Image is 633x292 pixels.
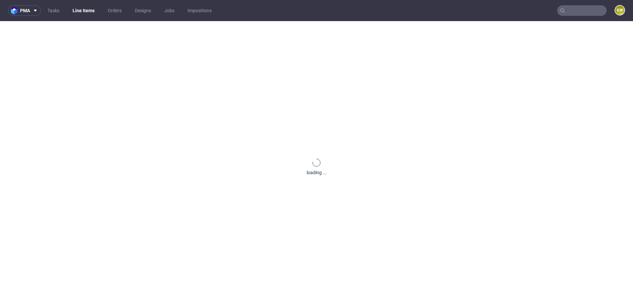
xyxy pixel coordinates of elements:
a: Tasks [44,5,63,16]
span: pma [20,8,30,13]
a: Line Items [69,5,99,16]
figcaption: KW [615,6,624,15]
a: Jobs [160,5,178,16]
a: Impositions [184,5,216,16]
div: loading ... [307,169,327,176]
a: Designs [131,5,155,16]
button: pma [8,5,41,16]
img: logo [11,7,20,15]
a: Orders [104,5,126,16]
